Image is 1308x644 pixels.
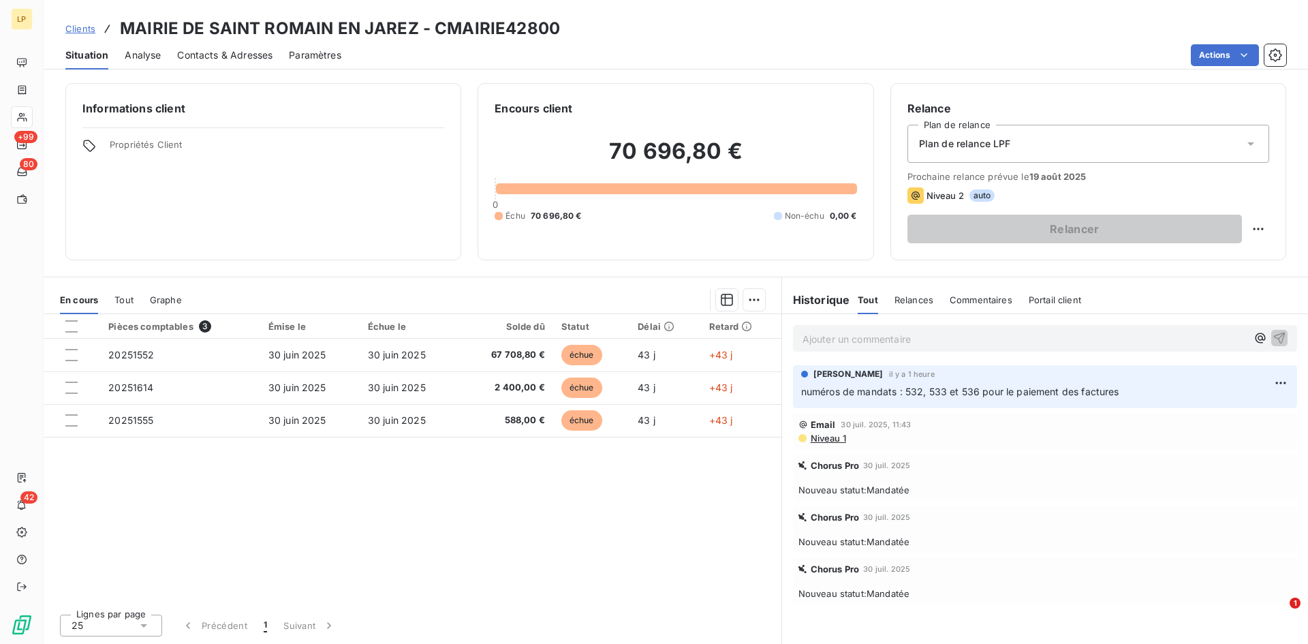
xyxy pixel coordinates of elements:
[108,320,252,333] div: Pièces comptables
[467,381,545,395] span: 2 400,00 €
[20,158,37,170] span: 80
[467,414,545,427] span: 588,00 €
[638,321,692,332] div: Délai
[801,386,1119,397] span: numéros de mandats : 532, 533 et 536 pour le paiement des factures
[275,611,344,640] button: Suivant
[798,536,1292,547] span: Nouveau statut : Mandatée
[368,414,426,426] span: 30 juin 2025
[798,485,1292,495] span: Nouveau statut : Mandatée
[969,189,995,202] span: auto
[858,294,878,305] span: Tout
[907,171,1269,182] span: Prochaine relance prévue le
[561,321,621,332] div: Statut
[125,48,161,62] span: Analyse
[709,349,733,361] span: +43 j
[268,382,326,393] span: 30 juin 2025
[907,215,1242,243] button: Relancer
[1191,44,1259,66] button: Actions
[110,139,444,158] span: Propriétés Client
[368,321,451,332] div: Échue le
[368,349,426,361] span: 30 juin 2025
[561,410,602,431] span: échue
[150,294,182,305] span: Graphe
[108,414,153,426] span: 20251555
[177,48,272,62] span: Contacts & Adresses
[1029,171,1087,182] span: 19 août 2025
[863,461,910,470] span: 30 juil. 2025
[894,294,933,305] span: Relances
[811,419,836,430] span: Email
[108,382,153,393] span: 20251614
[811,512,860,523] span: Chorus Pro
[72,619,83,632] span: 25
[368,382,426,393] span: 30 juin 2025
[638,414,655,426] span: 43 j
[289,48,341,62] span: Paramètres
[14,131,37,143] span: +99
[268,349,326,361] span: 30 juin 2025
[268,414,326,426] span: 30 juin 2025
[813,368,884,380] span: [PERSON_NAME]
[114,294,134,305] span: Tout
[467,321,545,332] div: Solde dû
[493,199,498,210] span: 0
[495,138,856,179] h2: 70 696,80 €
[1029,294,1081,305] span: Portail client
[561,345,602,365] span: échue
[709,321,773,332] div: Retard
[531,210,582,222] span: 70 696,80 €
[798,588,1292,599] span: Nouveau statut : Mandatée
[264,619,267,632] span: 1
[255,611,275,640] button: 1
[11,8,33,30] div: LP
[709,382,733,393] span: +43 j
[638,349,655,361] span: 43 j
[467,348,545,362] span: 67 708,80 €
[505,210,525,222] span: Échu
[11,134,32,155] a: +99
[65,48,108,62] span: Situation
[65,22,95,35] a: Clients
[638,382,655,393] span: 43 j
[20,491,37,504] span: 42
[199,320,211,333] span: 3
[782,292,850,308] h6: Historique
[919,137,1011,151] span: Plan de relance LPF
[811,460,860,471] span: Chorus Pro
[785,210,824,222] span: Non-échu
[1262,598,1294,630] iframe: Intercom live chat
[11,161,32,183] a: 80
[709,414,733,426] span: +43 j
[889,370,935,378] span: il y a 1 heure
[950,294,1012,305] span: Commentaires
[561,378,602,398] span: échue
[863,513,910,521] span: 30 juil. 2025
[108,349,154,361] span: 20251552
[1290,598,1301,609] span: 1
[82,100,444,117] h6: Informations client
[173,611,255,640] button: Précédent
[11,614,33,636] img: Logo LeanPay
[830,210,857,222] span: 0,00 €
[495,100,572,117] h6: Encours client
[65,23,95,34] span: Clients
[60,294,98,305] span: En cours
[926,190,964,201] span: Niveau 2
[809,433,846,444] span: Niveau 1
[268,321,352,332] div: Émise le
[841,420,911,429] span: 30 juil. 2025, 11:43
[811,564,860,574] span: Chorus Pro
[907,100,1269,117] h6: Relance
[120,16,560,41] h3: MAIRIE DE SAINT ROMAIN EN JAREZ - CMAIRIE42800
[863,565,910,573] span: 30 juil. 2025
